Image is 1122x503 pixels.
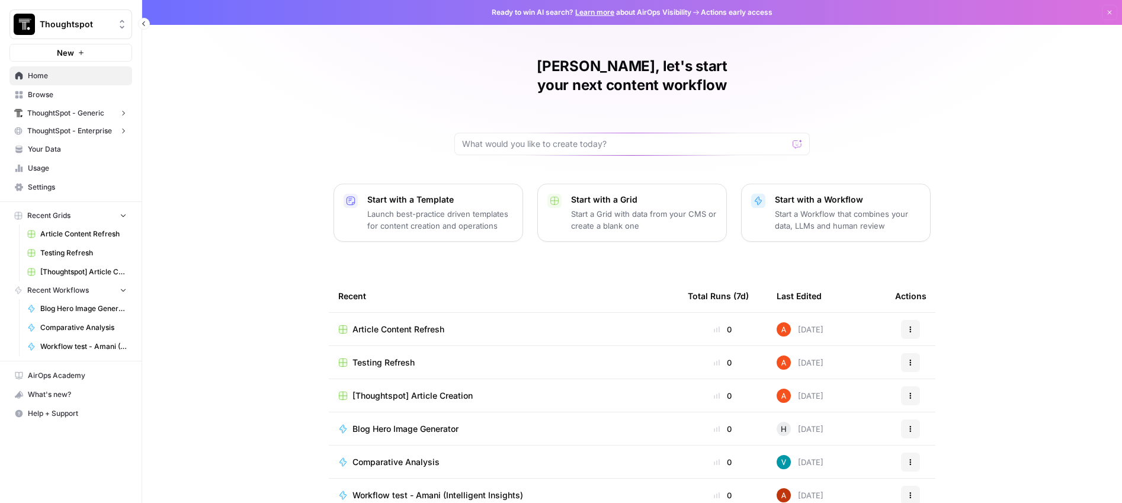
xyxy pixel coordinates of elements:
a: Browse [9,85,132,104]
div: [DATE] [777,322,823,337]
button: Start with a TemplateLaunch best-practice driven templates for content creation and operations [334,184,523,242]
a: Usage [9,159,132,178]
span: Workflow test - Amani (Intelligent Insights) [352,489,523,501]
span: Workflow test - Amani (Intelligent Insights) [40,341,127,352]
span: H [781,423,787,435]
span: Comparative Analysis [352,456,440,468]
span: Browse [28,89,127,100]
a: Article Content Refresh [338,323,669,335]
div: Last Edited [777,280,822,312]
div: [DATE] [777,422,823,436]
span: Comparative Analysis [40,322,127,333]
span: AirOps Academy [28,370,127,381]
span: Ready to win AI search? about AirOps Visibility [492,7,691,18]
div: [DATE] [777,488,823,502]
a: Article Content Refresh [22,225,132,244]
img: cje7zb9ux0f2nqyv5qqgv3u0jxek [777,389,791,403]
span: Testing Refresh [40,248,127,258]
button: What's new? [9,385,132,404]
h1: [PERSON_NAME], let's start your next content workflow [454,57,810,95]
span: Thoughtspot [40,18,111,30]
span: [Thoughtspot] Article Creation [352,390,473,402]
p: Start a Grid with data from your CMS or create a blank one [571,208,717,232]
span: ThoughtSpot - Generic [27,108,104,118]
span: Recent Grids [27,210,70,221]
span: Usage [28,163,127,174]
img: Thoughtspot Logo [14,14,35,35]
div: 0 [688,489,758,501]
button: Help + Support [9,404,132,423]
span: Article Content Refresh [352,323,444,335]
button: Recent Workflows [9,281,132,299]
a: Settings [9,178,132,197]
span: Settings [28,182,127,193]
p: Launch best-practice driven templates for content creation and operations [367,208,513,232]
a: [Thoughtspot] Article Creation [338,390,669,402]
p: Start with a Grid [571,194,717,206]
span: Your Data [28,144,127,155]
p: Start a Workflow that combines your data, LLMs and human review [775,208,921,232]
a: Learn more [575,8,614,17]
a: [Thoughtspot] Article Creation [22,262,132,281]
button: Start with a GridStart a Grid with data from your CMS or create a blank one [537,184,727,242]
div: 0 [688,423,758,435]
span: Blog Hero Image Generator [352,423,459,435]
a: Testing Refresh [22,244,132,262]
p: Start with a Workflow [775,194,921,206]
button: Workspace: Thoughtspot [9,9,132,39]
div: 0 [688,390,758,402]
span: [Thoughtspot] Article Creation [40,267,127,277]
a: Blog Hero Image Generator [22,299,132,318]
div: [DATE] [777,455,823,469]
button: ThoughtSpot - Generic [9,104,132,122]
div: 0 [688,323,758,335]
a: Comparative Analysis [338,456,669,468]
button: ThoughtSpot - Enterprise [9,122,132,140]
div: Total Runs (7d) [688,280,749,312]
a: AirOps Academy [9,366,132,385]
img: cje7zb9ux0f2nqyv5qqgv3u0jxek [777,322,791,337]
button: Recent Grids [9,207,132,225]
a: Workflow test - Amani (Intelligent Insights) [22,337,132,356]
div: 0 [688,357,758,369]
span: ThoughtSpot - Enterprise [27,126,112,136]
span: Recent Workflows [27,285,89,296]
img: gulybe6i1e68lyx60rjkfycw3fyu [777,455,791,469]
a: Home [9,66,132,85]
img: cje7zb9ux0f2nqyv5qqgv3u0jxek [777,355,791,370]
span: New [57,47,74,59]
div: Actions [895,280,927,312]
p: Start with a Template [367,194,513,206]
span: Testing Refresh [352,357,415,369]
span: Actions early access [701,7,772,18]
input: What would you like to create today? [462,138,788,150]
a: Blog Hero Image Generator [338,423,669,435]
button: Start with a WorkflowStart a Workflow that combines your data, LLMs and human review [741,184,931,242]
button: New [9,44,132,62]
div: Recent [338,280,669,312]
span: Home [28,71,127,81]
img: em6uifynyh9mio6ldxz8kkfnatao [14,109,23,117]
div: 0 [688,456,758,468]
span: Article Content Refresh [40,229,127,239]
a: Workflow test - Amani (Intelligent Insights) [338,489,669,501]
a: Comparative Analysis [22,318,132,337]
div: [DATE] [777,389,823,403]
img: vrq4y4cr1c7o18g7bic8abpwgxlg [777,488,791,502]
span: Help + Support [28,408,127,419]
div: What's new? [10,386,132,403]
a: Testing Refresh [338,357,669,369]
span: Blog Hero Image Generator [40,303,127,314]
div: [DATE] [777,355,823,370]
a: Your Data [9,140,132,159]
